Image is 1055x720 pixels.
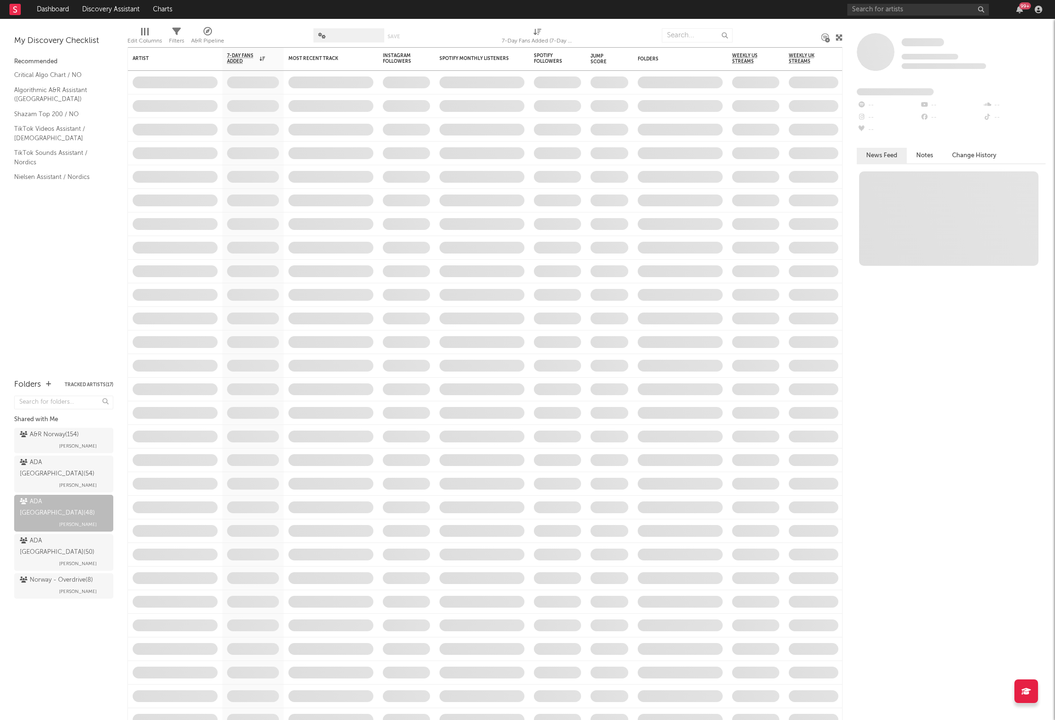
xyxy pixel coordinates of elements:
[857,88,934,95] span: Fans Added by Platform
[59,480,97,491] span: [PERSON_NAME]
[943,148,1006,163] button: Change History
[732,53,765,64] span: Weekly US Streams
[857,111,920,124] div: --
[638,56,709,62] div: Folders
[383,53,416,64] div: Instagram Followers
[534,53,567,64] div: Spotify Followers
[1016,6,1023,13] button: 99+
[288,56,359,61] div: Most Recent Track
[133,56,203,61] div: Artist
[920,111,982,124] div: --
[20,575,93,586] div: Norway - Overdrive ( 8 )
[920,99,982,111] div: --
[20,429,79,440] div: A&R Norway ( 154 )
[591,53,614,65] div: Jump Score
[65,382,113,387] button: Tracked Artists(17)
[169,35,184,47] div: Filters
[59,440,97,452] span: [PERSON_NAME]
[191,24,224,51] div: A&R Pipeline
[14,85,104,104] a: Algorithmic A&R Assistant ([GEOGRAPHIC_DATA])
[439,56,510,61] div: Spotify Monthly Listeners
[14,172,104,182] a: Nielsen Assistant / Nordics
[502,24,573,51] div: 7-Day Fans Added (7-Day Fans Added)
[14,56,113,68] div: Recommended
[20,457,105,480] div: ADA [GEOGRAPHIC_DATA] ( 54 )
[983,111,1046,124] div: --
[191,35,224,47] div: A&R Pipeline
[14,148,104,167] a: TikTok Sounds Assistant / Nordics
[59,519,97,530] span: [PERSON_NAME]
[59,586,97,597] span: [PERSON_NAME]
[127,35,162,47] div: Edit Columns
[14,70,104,80] a: Critical Algo Chart / NO
[14,534,113,571] a: ADA [GEOGRAPHIC_DATA](50)[PERSON_NAME]
[847,4,989,16] input: Search for artists
[14,124,104,143] a: TikTok Videos Assistant / [DEMOGRAPHIC_DATA]
[227,53,257,64] span: 7-Day Fans Added
[127,24,162,51] div: Edit Columns
[14,35,113,47] div: My Discovery Checklist
[662,28,733,42] input: Search...
[14,456,113,492] a: ADA [GEOGRAPHIC_DATA](54)[PERSON_NAME]
[902,54,958,59] span: Tracking Since: [DATE]
[14,495,113,532] a: ADA [GEOGRAPHIC_DATA](48)[PERSON_NAME]
[169,24,184,51] div: Filters
[907,148,943,163] button: Notes
[983,99,1046,111] div: --
[14,396,113,409] input: Search for folders...
[20,535,105,558] div: ADA [GEOGRAPHIC_DATA] ( 50 )
[789,53,824,64] span: Weekly UK Streams
[1019,2,1031,9] div: 99 +
[502,35,573,47] div: 7-Day Fans Added (7-Day Fans Added)
[59,558,97,569] span: [PERSON_NAME]
[20,496,105,519] div: ADA [GEOGRAPHIC_DATA] ( 48 )
[14,414,113,425] div: Shared with Me
[857,124,920,136] div: --
[902,38,944,47] a: Some Artist
[14,109,104,119] a: Shazam Top 200 / NO
[857,99,920,111] div: --
[388,34,400,39] button: Save
[857,148,907,163] button: News Feed
[902,38,944,46] span: Some Artist
[14,379,41,390] div: Folders
[14,573,113,599] a: Norway - Overdrive(8)[PERSON_NAME]
[14,428,113,453] a: A&R Norway(154)[PERSON_NAME]
[902,63,986,69] span: 0 fans last week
